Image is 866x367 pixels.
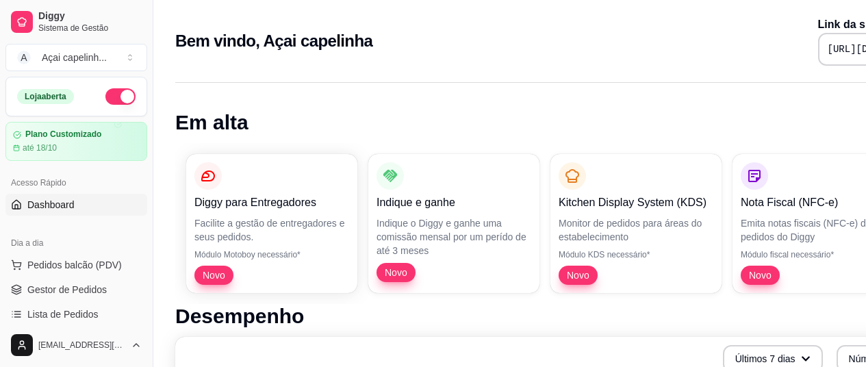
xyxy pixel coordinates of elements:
p: Monitor de pedidos para áreas do estabelecimento [559,216,713,244]
div: Açai capelinh ... [42,51,107,64]
p: Facilite a gestão de entregadores e seus pedidos. [194,216,349,244]
div: Acesso Rápido [5,172,147,194]
button: Diggy para EntregadoresFacilite a gestão de entregadores e seus pedidos.Módulo Motoboy necessário... [186,154,357,293]
p: Módulo Motoboy necessário* [194,249,349,260]
span: Novo [197,268,231,282]
p: Indique o Diggy e ganhe uma comissão mensal por um perído de até 3 meses [377,216,531,257]
button: Kitchen Display System (KDS)Monitor de pedidos para áreas do estabelecimentoMódulo KDS necessário... [550,154,722,293]
article: até 18/10 [23,142,57,153]
div: Loja aberta [17,89,74,104]
button: Pedidos balcão (PDV) [5,254,147,276]
button: [EMAIL_ADDRESS][DOMAIN_NAME] [5,329,147,362]
h2: Bem vindo, Açai capelinha [175,30,372,52]
span: [EMAIL_ADDRESS][DOMAIN_NAME] [38,340,125,351]
p: Módulo KDS necessário* [559,249,713,260]
span: Lista de Pedidos [27,307,99,321]
span: A [17,51,31,64]
span: Gestor de Pedidos [27,283,107,296]
span: Novo [561,268,595,282]
a: DiggySistema de Gestão [5,5,147,38]
span: Novo [379,266,413,279]
span: Pedidos balcão (PDV) [27,258,122,272]
p: Diggy para Entregadores [194,194,349,211]
button: Alterar Status [105,88,136,105]
a: Gestor de Pedidos [5,279,147,301]
span: Dashboard [27,198,75,212]
div: Dia a dia [5,232,147,254]
p: Kitchen Display System (KDS) [559,194,713,211]
a: Lista de Pedidos [5,303,147,325]
p: Indique e ganhe [377,194,531,211]
button: Select a team [5,44,147,71]
a: Dashboard [5,194,147,216]
span: Sistema de Gestão [38,23,142,34]
span: Novo [743,268,777,282]
a: Plano Customizadoaté 18/10 [5,122,147,161]
article: Plano Customizado [25,129,101,140]
button: Indique e ganheIndique o Diggy e ganhe uma comissão mensal por um perído de até 3 mesesNovo [368,154,539,293]
span: Diggy [38,10,142,23]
